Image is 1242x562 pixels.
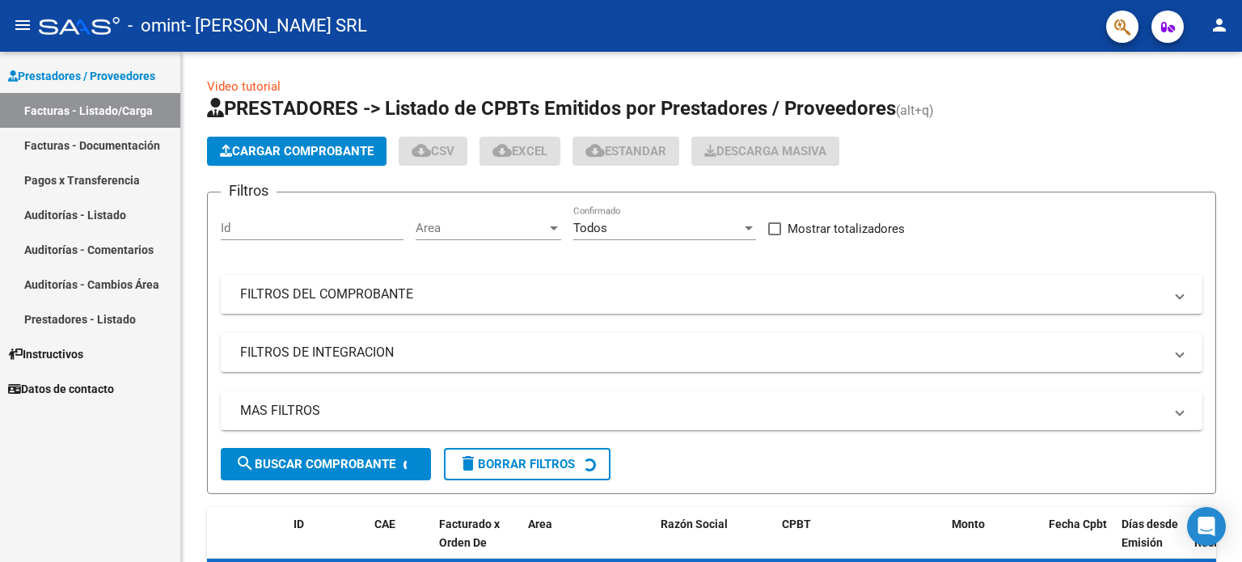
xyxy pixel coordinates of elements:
span: ID [294,518,304,530]
span: Cargar Comprobante [220,144,374,158]
mat-icon: cloud_download [585,141,605,160]
span: Facturado x Orden De [439,518,500,549]
button: CSV [399,137,467,166]
span: Prestadores / Proveedores [8,67,155,85]
a: Video tutorial [207,79,281,94]
span: Datos de contacto [8,380,114,398]
button: Descarga Masiva [691,137,839,166]
span: Días desde Emisión [1122,518,1178,549]
span: Instructivos [8,345,83,363]
span: - [PERSON_NAME] SRL [186,8,367,44]
span: Buscar Comprobante [235,457,395,471]
button: Estandar [572,137,679,166]
mat-panel-title: FILTROS DE INTEGRACION [240,344,1164,361]
div: Open Intercom Messenger [1187,507,1226,546]
mat-icon: menu [13,15,32,35]
mat-icon: search [235,454,255,473]
button: Borrar Filtros [444,448,610,480]
span: Fecha Cpbt [1049,518,1107,530]
mat-icon: cloud_download [492,141,512,160]
span: Monto [952,518,985,530]
span: (alt+q) [896,103,934,118]
span: Mostrar totalizadores [788,219,905,239]
mat-icon: delete [458,454,478,473]
span: CPBT [782,518,811,530]
span: Fecha Recibido [1194,518,1240,549]
h3: Filtros [221,180,277,202]
span: Area [416,221,547,235]
span: - omint [128,8,186,44]
mat-panel-title: FILTROS DEL COMPROBANTE [240,285,1164,303]
span: Area [528,518,552,530]
span: Todos [573,221,607,235]
span: Descarga Masiva [704,144,826,158]
span: PRESTADORES -> Listado de CPBTs Emitidos por Prestadores / Proveedores [207,97,896,120]
mat-expansion-panel-header: FILTROS DEL COMPROBANTE [221,275,1202,314]
mat-icon: person [1210,15,1229,35]
span: Estandar [585,144,666,158]
span: EXCEL [492,144,547,158]
app-download-masive: Descarga masiva de comprobantes (adjuntos) [691,137,839,166]
mat-icon: cloud_download [412,141,431,160]
mat-panel-title: MAS FILTROS [240,402,1164,420]
span: Borrar Filtros [458,457,575,471]
span: CAE [374,518,395,530]
button: EXCEL [479,137,560,166]
span: Razón Social [661,518,728,530]
button: Buscar Comprobante [221,448,431,480]
span: CSV [412,144,454,158]
mat-expansion-panel-header: FILTROS DE INTEGRACION [221,333,1202,372]
button: Cargar Comprobante [207,137,387,166]
mat-expansion-panel-header: MAS FILTROS [221,391,1202,430]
